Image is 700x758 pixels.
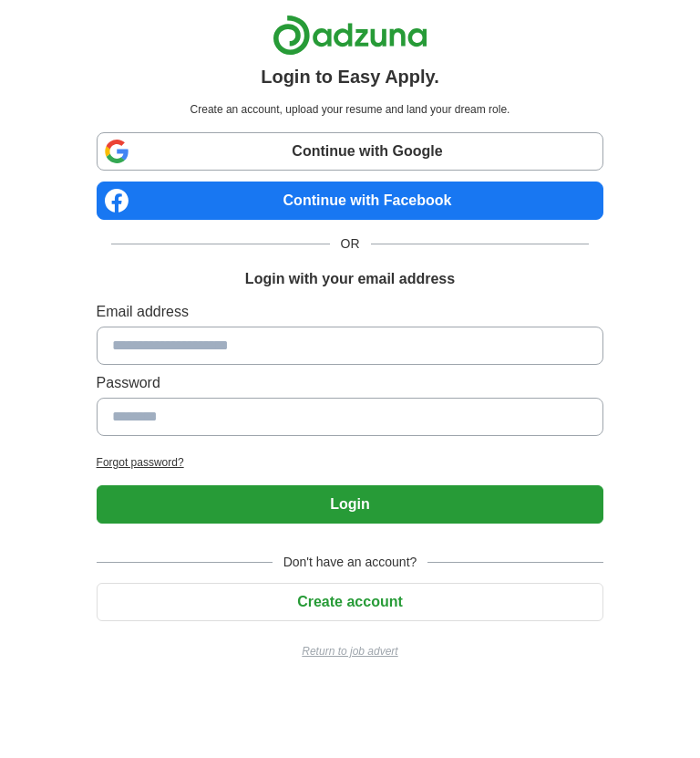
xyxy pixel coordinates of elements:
[245,268,455,290] h1: Login with your email address
[97,643,604,659] a: Return to job advert
[97,182,604,220] a: Continue with Facebook
[261,63,439,90] h1: Login to Easy Apply.
[273,553,428,572] span: Don't have an account?
[97,372,604,394] label: Password
[97,594,604,609] a: Create account
[97,301,604,323] label: Email address
[273,15,427,56] img: Adzuna logo
[97,485,604,524] button: Login
[97,132,604,171] a: Continue with Google
[97,583,604,621] button: Create account
[330,234,371,254] span: OR
[97,454,604,471] a: Forgot password?
[100,101,601,118] p: Create an account, upload your resume and land your dream role.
